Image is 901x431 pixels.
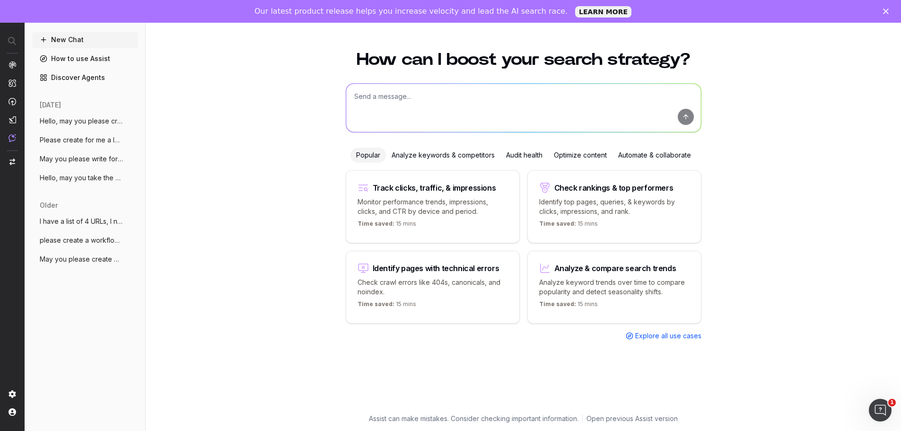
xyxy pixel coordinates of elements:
[358,278,508,297] p: Check crawl errors like 404s, canonicals, and noindex.
[626,331,701,341] a: Explore all use cases
[358,300,394,308] span: Time saved:
[373,184,496,192] div: Track clicks, traffic, & impressions
[9,408,16,416] img: My account
[539,278,690,297] p: Analyze keyword trends over time to compare popularity and detect seasonality shifts.
[9,79,16,87] img: Intelligence
[40,217,123,226] span: I have a list of 4 URLs, I need you to p
[635,331,701,341] span: Explore all use cases
[888,399,896,406] span: 1
[40,201,58,210] span: older
[539,220,598,231] p: 15 mins
[539,300,576,308] span: Time saved:
[9,134,16,142] img: Assist
[386,148,500,163] div: Analyze keywords & competitors
[40,135,123,145] span: Please create for me a longer meta descr
[40,100,61,110] span: [DATE]
[40,173,123,183] span: Hello, may you take the below title tag
[32,214,138,229] button: I have a list of 4 URLs, I need you to p
[554,184,674,192] div: Check rankings & top performers
[32,132,138,148] button: Please create for me a longer meta descr
[575,6,631,18] a: LEARN MORE
[9,97,16,106] img: Activation
[32,51,138,66] a: How to use Assist
[32,32,138,47] button: New Chat
[40,236,123,245] span: please create a workflow to help me iden
[883,9,892,14] div: Close
[373,264,499,272] div: Identify pages with technical errors
[548,148,612,163] div: Optimize content
[40,255,123,264] span: May you please create me a workflow to p
[539,197,690,216] p: Identify top pages, queries, & keywords by clicks, impressions, and rank.
[254,7,568,16] div: Our latest product release helps you increase velocity and lead the AI search race.
[554,264,676,272] div: Analyze & compare search trends
[869,399,892,422] iframe: Intercom live chat
[40,116,123,126] span: Hello, may you please create for me a ti
[358,300,416,312] p: 15 mins
[32,252,138,267] button: May you please create me a workflow to p
[9,158,15,165] img: Switch project
[539,220,576,227] span: Time saved:
[358,197,508,216] p: Monitor performance trends, impressions, clicks, and CTR by device and period.
[32,114,138,129] button: Hello, may you please create for me a ti
[40,154,123,164] span: May you please write for me a meta descr
[9,61,16,69] img: Analytics
[369,414,578,423] p: Assist can make mistakes. Consider checking important information.
[350,148,386,163] div: Popular
[586,414,678,423] a: Open previous Assist version
[612,148,697,163] div: Automate & collaborate
[346,51,701,68] h1: How can I boost your search strategy?
[358,220,394,227] span: Time saved:
[32,233,138,248] button: please create a workflow to help me iden
[500,148,548,163] div: Audit health
[539,300,598,312] p: 15 mins
[32,70,138,85] a: Discover Agents
[9,390,16,398] img: Setting
[32,170,138,185] button: Hello, may you take the below title tag
[9,116,16,123] img: Studio
[358,220,416,231] p: 15 mins
[32,151,138,167] button: May you please write for me a meta descr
